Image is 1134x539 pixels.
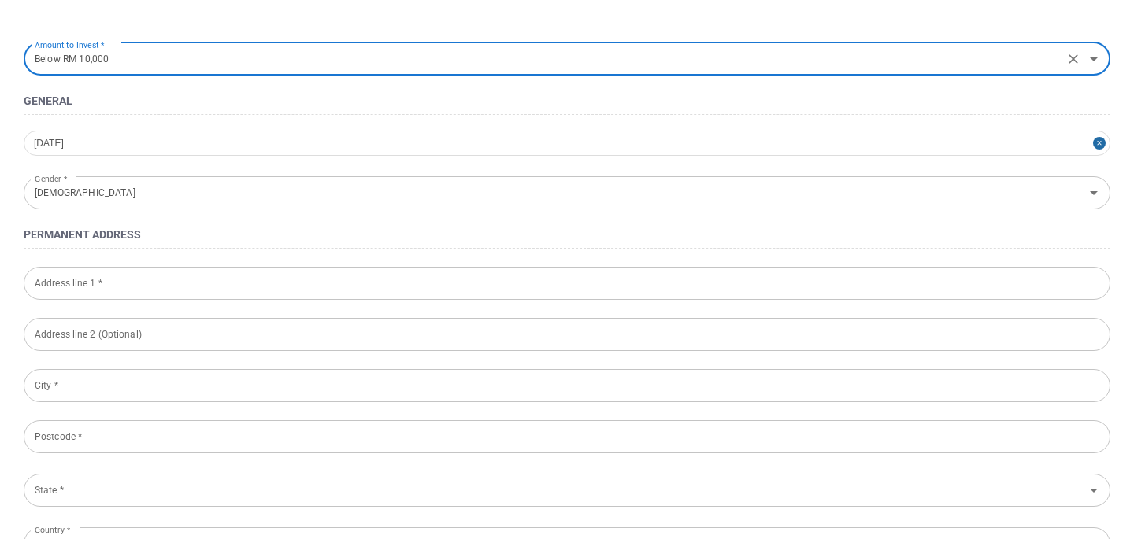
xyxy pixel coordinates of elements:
[1083,479,1105,501] button: Open
[1083,182,1105,204] button: Open
[1093,131,1110,156] button: Close
[24,131,1110,156] input: Date Of Birth *
[24,91,1110,110] h4: General
[1062,48,1084,70] button: Clear
[24,225,1110,244] h4: Permanent Address
[35,168,67,189] label: Gender *
[1083,48,1105,70] button: Open
[35,35,105,55] label: Amount to Invest *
